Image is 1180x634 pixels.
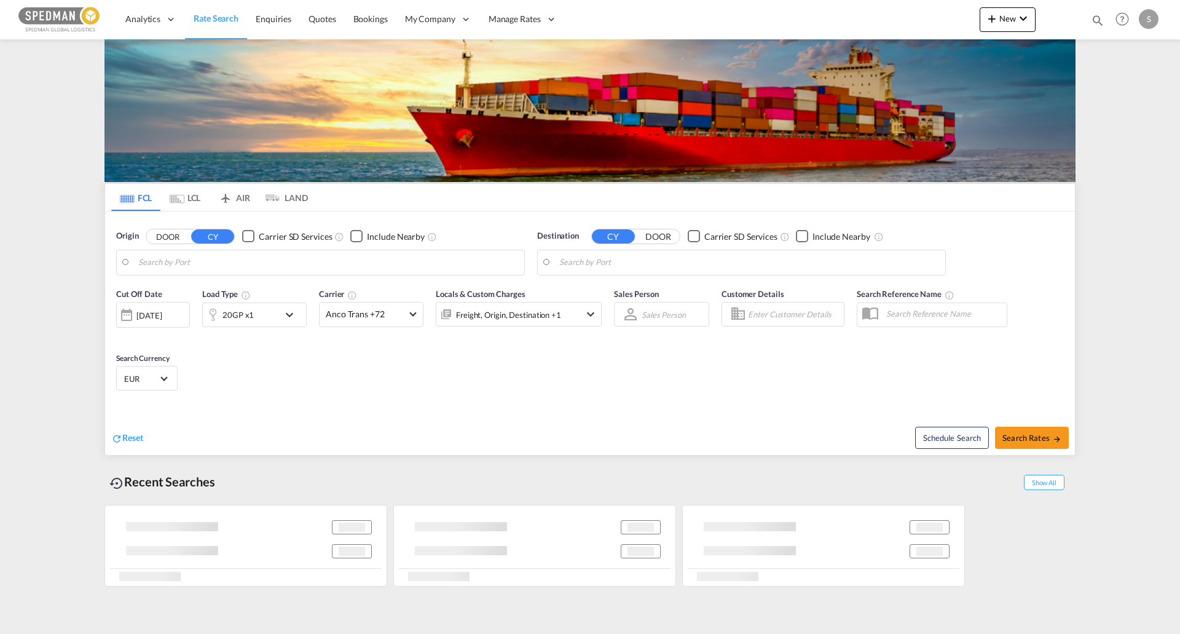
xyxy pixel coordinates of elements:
[191,229,234,244] button: CY
[857,289,954,299] span: Search Reference Name
[985,14,1031,23] span: New
[111,432,143,445] div: icon-refreshReset
[1139,9,1158,29] div: S
[350,230,425,243] md-checkbox: Checkbox No Ink
[122,432,143,443] span: Reset
[722,289,784,299] span: Customer Details
[124,373,159,384] span: EUR
[1016,11,1031,26] md-icon: icon-chevron-down
[436,302,602,327] div: Freight Origin Destination Factory Stuffingicon-chevron-down
[1112,9,1133,30] span: Help
[125,13,160,25] span: Analytics
[915,427,989,449] button: Note: By default Schedule search will only considerorigin ports, destination ports and cut off da...
[583,307,598,322] md-icon: icon-chevron-down
[202,303,307,327] div: 20GP x1icon-chevron-down
[136,310,162,321] div: [DATE]
[537,230,579,242] span: Destination
[780,232,790,242] md-icon: Unchecked: Search for CY (Container Yard) services for all selected carriers.Checked : Search for...
[256,14,291,24] span: Enquiries
[796,230,870,243] md-checkbox: Checkbox No Ink
[210,184,259,211] md-tab-item: AIR
[367,231,425,243] div: Include Nearby
[138,253,518,272] input: Search by Port
[456,306,561,323] div: Freight Origin Destination Factory Stuffing
[104,39,1076,182] img: LCL+%26+FCL+BACKGROUND.png
[222,306,254,323] div: 20GP x1
[111,433,122,444] md-icon: icon-refresh
[116,327,125,343] md-datepicker: Select
[614,289,659,299] span: Sales Person
[559,253,939,272] input: Search by Port
[111,184,308,211] md-pagination-wrapper: Use the left and right arrow keys to navigate between tabs
[347,290,357,300] md-icon: The selected Trucker/Carrierwill be displayed in the rate results If the rates are from another f...
[160,184,210,211] md-tab-item: LCL
[436,289,525,299] span: Locals & Custom Charges
[489,13,541,25] span: Manage Rates
[592,229,635,244] button: CY
[1002,433,1061,443] span: Search Rates
[242,230,332,243] md-checkbox: Checkbox No Ink
[111,184,160,211] md-tab-item: FCL
[880,304,1007,323] input: Search Reference Name
[688,230,777,243] md-checkbox: Checkbox No Ink
[109,476,124,491] md-icon: icon-backup-restore
[319,289,357,299] span: Carrier
[1091,14,1104,27] md-icon: icon-magnify
[748,305,840,323] input: Enter Customer Details
[995,427,1069,449] button: Search Ratesicon-arrow-right
[427,232,437,242] md-icon: Unchecked: Ignores neighbouring ports when fetching rates.Checked : Includes neighbouring ports w...
[980,7,1036,32] button: icon-plus 400-fgNewicon-chevron-down
[241,290,251,300] md-icon: icon-information-outline
[105,212,1075,455] div: Origin DOOR CY Checkbox No InkUnchecked: Search for CY (Container Yard) services for all selected...
[218,191,233,200] md-icon: icon-airplane
[116,302,190,328] div: [DATE]
[704,231,777,243] div: Carrier SD Services
[945,290,954,300] md-icon: Your search will be saved by the below given name
[874,232,884,242] md-icon: Unchecked: Ignores neighbouring ports when fetching rates.Checked : Includes neighbouring ports w...
[334,232,344,242] md-icon: Unchecked: Search for CY (Container Yard) services for all selected carriers.Checked : Search for...
[1112,9,1139,31] div: Help
[1024,475,1064,490] span: Show All
[812,231,870,243] div: Include Nearby
[282,307,303,322] md-icon: icon-chevron-down
[18,6,101,33] img: c12ca350ff1b11efb6b291369744d907.png
[309,14,336,24] span: Quotes
[116,289,162,299] span: Cut Off Date
[116,230,138,242] span: Origin
[405,13,455,25] span: My Company
[640,306,687,323] md-select: Sales Person
[985,11,999,26] md-icon: icon-plus 400-fg
[1091,14,1104,32] div: icon-magnify
[194,13,238,23] span: Rate Search
[202,289,251,299] span: Load Type
[146,229,189,244] button: DOOR
[326,308,406,320] span: Anco Trans +72
[116,354,170,363] span: Search Currency
[259,184,308,211] md-tab-item: LAND
[637,229,680,244] button: DOOR
[353,14,388,24] span: Bookings
[104,468,220,496] div: Recent Searches
[259,231,332,243] div: Carrier SD Services
[1053,435,1061,443] md-icon: icon-arrow-right
[123,370,171,387] md-select: Select Currency: € EUREuro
